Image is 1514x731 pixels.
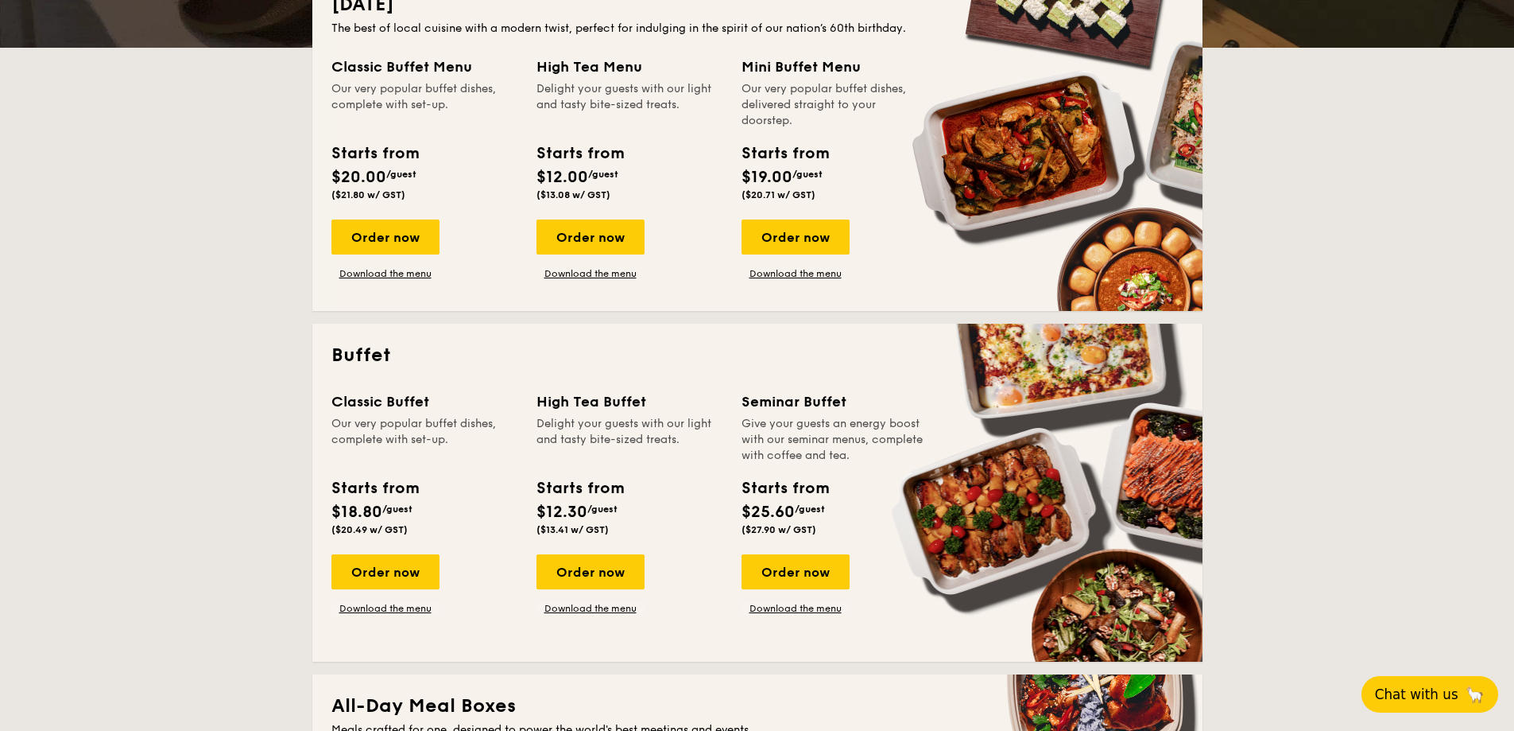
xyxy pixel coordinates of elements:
div: Order now [536,220,645,255]
div: Starts from [536,142,623,165]
span: /guest [386,169,416,180]
span: $12.00 [536,168,588,187]
div: Classic Buffet [331,391,517,413]
div: Starts from [331,142,418,165]
div: Starts from [536,476,623,500]
h2: Buffet [331,343,1183,368]
div: Starts from [742,476,828,500]
div: High Tea Buffet [536,391,722,413]
span: ($13.08 w/ GST) [536,189,610,200]
div: Order now [742,554,850,589]
a: Download the menu [742,602,850,615]
span: /guest [795,504,825,515]
span: $18.80 [331,503,382,522]
span: 🦙 [1465,685,1485,704]
div: Classic Buffet Menu [331,56,517,78]
div: The best of local cuisine with a modern twist, perfect for indulging in the spirit of our nation’... [331,21,1183,37]
span: /guest [587,504,618,515]
span: /guest [382,504,412,515]
div: Mini Buffet Menu [742,56,927,78]
a: Download the menu [331,267,439,280]
div: Our very popular buffet dishes, delivered straight to your doorstep. [742,81,927,129]
span: /guest [792,169,823,180]
a: Download the menu [536,602,645,615]
span: ($21.80 w/ GST) [331,189,405,200]
div: Order now [331,220,439,255]
div: Delight your guests with our light and tasty bite-sized treats. [536,416,722,464]
span: /guest [588,169,618,180]
span: ($20.71 w/ GST) [742,189,815,200]
span: $19.00 [742,168,792,187]
div: High Tea Menu [536,56,722,78]
span: ($20.49 w/ GST) [331,524,408,535]
h2: All-Day Meal Boxes [331,694,1183,719]
div: Starts from [742,142,828,165]
a: Download the menu [331,602,439,615]
button: Chat with us🦙 [1361,676,1498,713]
a: Download the menu [536,267,645,280]
div: Seminar Buffet [742,391,927,413]
div: Starts from [331,476,418,500]
span: ($27.90 w/ GST) [742,524,816,535]
span: $25.60 [742,503,795,522]
div: Our very popular buffet dishes, complete with set-up. [331,81,517,129]
div: Order now [331,554,439,589]
a: Download the menu [742,267,850,280]
div: Delight your guests with our light and tasty bite-sized treats. [536,81,722,129]
span: Chat with us [1375,686,1458,702]
span: $12.30 [536,503,587,522]
span: ($13.41 w/ GST) [536,524,609,535]
div: Order now [742,220,850,255]
div: Our very popular buffet dishes, complete with set-up. [331,416,517,464]
div: Order now [536,554,645,589]
span: $20.00 [331,168,386,187]
div: Give your guests an energy boost with our seminar menus, complete with coffee and tea. [742,416,927,464]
